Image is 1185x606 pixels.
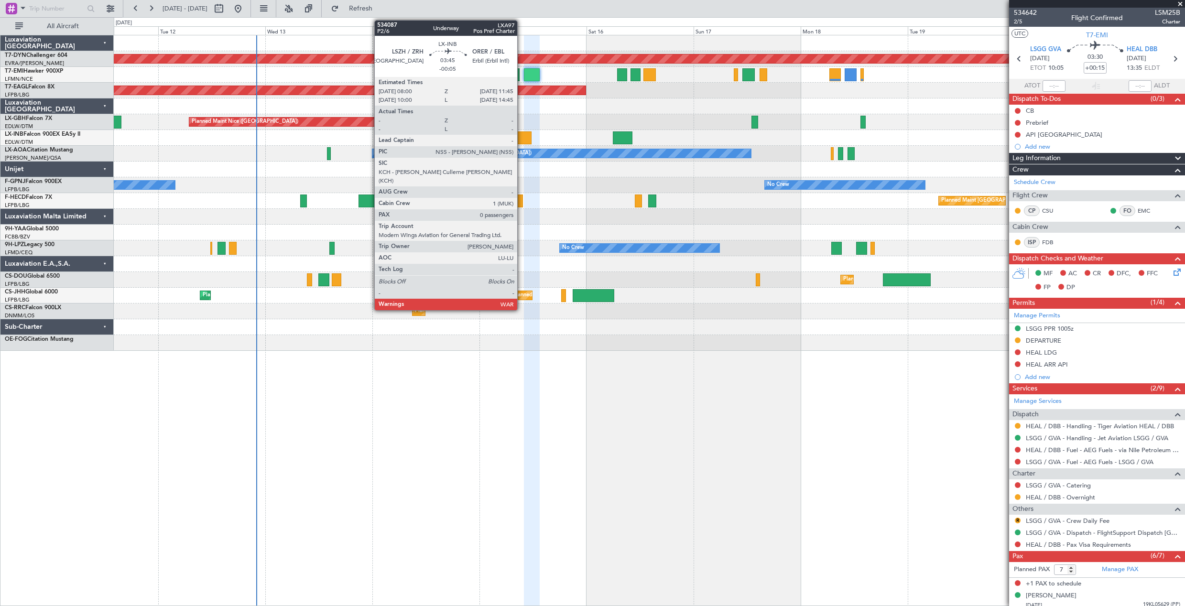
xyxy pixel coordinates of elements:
[5,116,52,121] a: LX-GBHFalcon 7X
[5,84,54,90] a: T7-EAGLFalcon 8X
[1012,222,1048,233] span: Cabin Crew
[1026,119,1048,127] div: Prebrief
[1044,269,1053,279] span: MF
[5,53,26,58] span: T7-DYN
[116,19,132,27] div: [DATE]
[1026,591,1076,601] div: [PERSON_NAME]
[1068,269,1077,279] span: AC
[203,288,353,303] div: Planned Maint [GEOGRAPHIC_DATA] ([GEOGRAPHIC_DATA])
[415,304,514,318] div: Planned Maint Lagos ([PERSON_NAME])
[5,249,33,256] a: LFMD/CEQ
[1014,18,1037,26] span: 2/5
[1014,397,1062,406] a: Manage Services
[1093,269,1101,279] span: CR
[5,131,80,137] a: LX-INBFalcon 900EX EASy II
[1024,81,1040,91] span: ATOT
[694,26,801,35] div: Sun 17
[941,194,1092,208] div: Planned Maint [GEOGRAPHIC_DATA] ([GEOGRAPHIC_DATA])
[1014,565,1050,574] label: Planned PAX
[1026,130,1102,139] div: API [GEOGRAPHIC_DATA]
[5,154,61,162] a: [PERSON_NAME]/QSA
[1026,360,1068,368] div: HEAL ARR API
[1012,153,1061,164] span: Leg Information
[1102,565,1138,574] a: Manage PAX
[1117,269,1131,279] span: DFC,
[341,5,381,12] span: Refresh
[5,68,63,74] a: T7-EMIHawker 900XP
[1011,29,1028,38] button: UTC
[1151,383,1164,393] span: (2/9)
[375,146,532,161] div: No Crew Ostend-[GEOGRAPHIC_DATA] ([GEOGRAPHIC_DATA])
[1155,8,1180,18] span: LSM25B
[1044,283,1051,292] span: FP
[11,19,104,34] button: All Aircraft
[1120,206,1135,216] div: FO
[1012,164,1029,175] span: Crew
[5,305,61,311] a: CS-RRCFalcon 900LX
[5,131,23,137] span: LX-INB
[1026,434,1168,442] a: LSGG / GVA - Handling - Jet Aviation LSGG / GVA
[1012,190,1048,201] span: Flight Crew
[1012,504,1033,515] span: Others
[1026,446,1180,454] a: HEAL / DBB - Fuel - AEG Fuels - via Nile Petroleum - HEAL
[5,195,52,200] a: F-HECDFalcon 7X
[5,202,30,209] a: LFPB/LBG
[5,312,34,319] a: DNMM/LOS
[5,273,60,279] a: CS-DOUGlobal 6500
[1030,64,1046,73] span: ETOT
[5,336,74,342] a: OE-FOGCitation Mustang
[1025,373,1180,381] div: Add new
[1030,54,1050,64] span: [DATE]
[1066,283,1075,292] span: DP
[1026,493,1095,501] a: HEAL / DBB - Overnight
[1012,298,1035,309] span: Permits
[1015,518,1021,523] button: R
[5,289,25,295] span: CS-JHH
[5,116,26,121] span: LX-GBH
[1026,517,1109,525] a: LSGG / GVA - Crew Daily Fee
[5,139,33,146] a: EDLW/DTM
[1024,237,1040,248] div: ISP
[5,68,23,74] span: T7-EMI
[5,233,30,240] a: FCBB/BZV
[29,1,84,16] input: Trip Number
[5,147,73,153] a: LX-AOACitation Mustang
[1014,8,1037,18] span: 534642
[843,272,994,287] div: Planned Maint [GEOGRAPHIC_DATA] ([GEOGRAPHIC_DATA])
[1026,325,1074,333] div: LSGG PPR 1005z
[5,53,67,58] a: T7-DYNChallenger 604
[1012,253,1103,264] span: Dispatch Checks and Weather
[5,242,54,248] a: 9H-LPZLegacy 500
[1127,54,1146,64] span: [DATE]
[1151,297,1164,307] span: (1/4)
[1026,579,1081,589] span: +1 PAX to schedule
[1026,458,1153,466] a: LSGG / GVA - Fuel - AEG Fuels - LSGG / GVA
[5,336,27,342] span: OE-FOG
[5,242,24,248] span: 9H-LPZ
[1048,64,1064,73] span: 10:05
[1026,336,1061,345] div: DEPARTURE
[5,76,33,83] a: LFMN/NCE
[265,26,372,35] div: Wed 13
[479,26,587,35] div: Fri 15
[1012,551,1023,562] span: Pax
[1127,45,1157,54] span: HEAL DBB
[1042,206,1064,215] a: CSU
[5,195,26,200] span: F-HECD
[1024,206,1040,216] div: CP
[587,26,694,35] div: Sat 16
[25,23,101,30] span: All Aircraft
[1138,206,1159,215] a: EMC
[5,226,26,232] span: 9H-YAA
[1127,64,1142,73] span: 13:35
[5,273,27,279] span: CS-DOU
[1012,409,1039,420] span: Dispatch
[562,241,584,255] div: No Crew
[1042,238,1064,247] a: FDB
[908,26,1015,35] div: Tue 19
[801,26,908,35] div: Mon 18
[1026,422,1174,430] a: HEAL / DBB - Handling - Tiger Aviation HEAL / DBB
[158,26,265,35] div: Tue 12
[5,226,59,232] a: 9H-YAAGlobal 5000
[1014,311,1060,321] a: Manage Permits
